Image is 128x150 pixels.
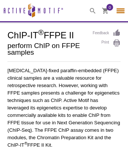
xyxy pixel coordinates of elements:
[38,28,44,36] sup: ®
[102,7,109,15] a: 0
[109,4,111,10] span: 0
[7,29,85,40] h1: ChIP-IT FFPE II
[93,29,121,37] a: Feedback
[24,141,27,145] sup: ®
[7,42,85,56] h2: perform ChIP on FFPE samples
[7,67,121,149] p: [MEDICAL_DATA]-fixed paraffin-embedded (FFPE) clinical samples are a valuable resource for retros...
[93,39,121,47] a: Print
